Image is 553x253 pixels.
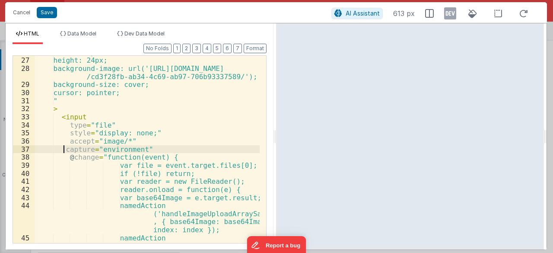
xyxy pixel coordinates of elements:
[244,44,267,53] button: Format
[24,30,39,37] span: HTML
[124,30,165,37] span: Dev Data Model
[13,145,35,154] div: 37
[331,8,383,19] button: AI Assistant
[213,44,221,53] button: 5
[13,80,35,89] div: 29
[13,105,35,113] div: 32
[13,177,35,186] div: 41
[203,44,211,53] button: 4
[13,170,35,178] div: 40
[143,44,172,53] button: No Folds
[13,186,35,194] div: 42
[393,8,415,19] span: 613 px
[67,30,96,37] span: Data Model
[13,97,35,105] div: 31
[13,113,35,121] div: 33
[13,202,35,234] div: 44
[182,44,191,53] button: 2
[173,44,181,53] button: 1
[223,44,232,53] button: 6
[9,6,35,19] button: Cancel
[346,10,380,17] span: AI Assistant
[13,161,35,170] div: 39
[13,194,35,202] div: 43
[13,89,35,97] div: 30
[37,7,57,18] button: Save
[13,56,35,64] div: 27
[233,44,242,53] button: 7
[13,153,35,161] div: 38
[13,129,35,137] div: 35
[13,64,35,80] div: 28
[13,121,35,129] div: 34
[192,44,201,53] button: 3
[13,137,35,145] div: 36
